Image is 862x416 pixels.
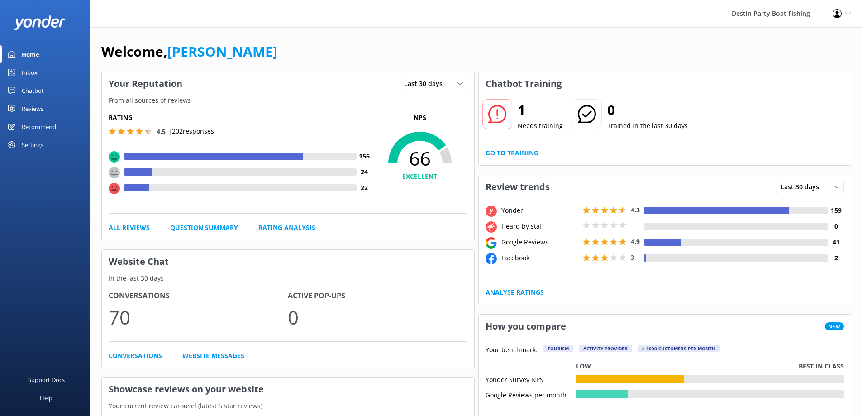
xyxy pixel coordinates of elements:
div: Tourism [543,345,573,352]
span: 3 [631,253,634,262]
a: Question Summary [170,223,238,233]
p: Needs training [518,121,563,131]
span: New [825,322,844,330]
h3: Website Chat [102,250,474,273]
span: Last 30 days [781,182,824,192]
a: Website Messages [182,351,244,361]
h2: 1 [518,99,563,121]
div: Google Reviews per month [486,390,576,398]
p: Low [576,361,591,371]
h4: 2 [828,253,844,263]
div: Yonder [499,206,581,215]
a: All Reviews [109,223,150,233]
p: | 202 responses [168,126,214,136]
div: Settings [22,136,43,154]
div: Google Reviews [499,237,581,247]
h4: 0 [828,221,844,231]
div: Recommend [22,118,56,136]
h3: How you compare [479,315,573,338]
div: Reviews [22,100,43,118]
p: From all sources of reviews [102,96,474,105]
div: Activity Provider [579,345,632,352]
a: Conversations [109,351,162,361]
h4: 22 [357,183,372,193]
h4: Active Pop-ups [288,290,467,302]
div: Home [22,45,39,63]
p: In the last 30 days [102,273,474,283]
h3: Showcase reviews on your website [102,378,474,401]
span: Last 30 days [404,79,448,89]
h3: Chatbot Training [479,72,568,96]
a: Rating Analysis [258,223,315,233]
div: Yonder Survey NPS [486,375,576,383]
div: Help [40,389,52,407]
div: Support Docs [28,371,65,389]
h1: Welcome, [101,41,277,62]
p: Best in class [799,361,844,371]
span: 4.5 [157,127,166,136]
h5: Rating [109,113,372,123]
h4: 41 [828,237,844,247]
p: Your benchmark: [486,345,538,356]
span: 4.3 [631,206,640,214]
h4: 159 [828,206,844,215]
h3: Review trends [479,175,557,199]
img: yonder-white-logo.png [14,15,66,30]
h4: EXCELLENT [372,172,467,182]
h2: 0 [607,99,688,121]
span: 66 [372,147,467,170]
h4: 24 [357,167,372,177]
div: > 1000 customers per month [638,345,720,352]
div: Facebook [499,253,581,263]
h4: Conversations [109,290,288,302]
p: NPS [372,113,467,123]
p: Trained in the last 30 days [607,121,688,131]
a: Go to Training [486,148,538,158]
div: Heard by staff [499,221,581,231]
p: Your current review carousel (latest 5 star reviews) [102,401,474,411]
p: 0 [288,302,467,332]
h4: 156 [357,151,372,161]
a: [PERSON_NAME] [167,42,277,61]
a: Analyse Ratings [486,287,544,297]
span: 4.9 [631,237,640,246]
div: Inbox [22,63,38,81]
p: 70 [109,302,288,332]
div: Chatbot [22,81,44,100]
h3: Your Reputation [102,72,189,96]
